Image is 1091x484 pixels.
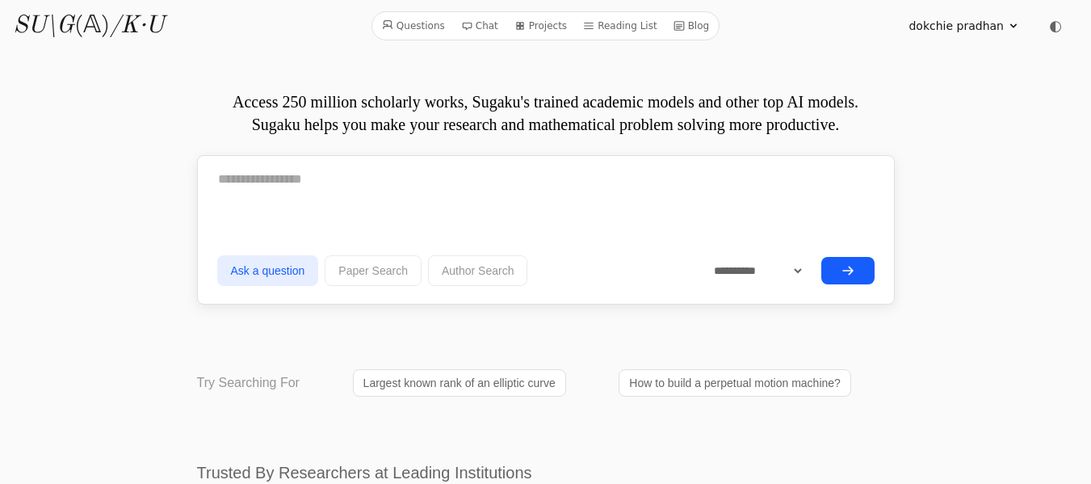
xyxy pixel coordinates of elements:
[197,90,895,136] p: Access 250 million scholarly works, Sugaku's trained academic models and other top AI models. Sug...
[353,369,566,397] a: Largest known rank of an elliptic curve
[217,255,319,286] button: Ask a question
[667,15,716,36] a: Blog
[110,14,164,38] i: /K·U
[508,15,573,36] a: Projects
[577,15,664,36] a: Reading List
[197,461,895,484] h2: Trusted By Researchers at Leading Institutions
[619,369,851,397] a: How to build a perpetual motion machine?
[325,255,422,286] button: Paper Search
[455,15,505,36] a: Chat
[376,15,451,36] a: Questions
[908,18,1004,34] span: dokchie pradhan
[1049,19,1062,33] span: ◐
[908,18,1020,34] summary: dokchie pradhan
[428,255,528,286] button: Author Search
[13,14,74,38] i: SU\G
[1039,10,1072,42] button: ◐
[13,11,164,40] a: SU\G(𝔸)/K·U
[197,373,300,393] p: Try Searching For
